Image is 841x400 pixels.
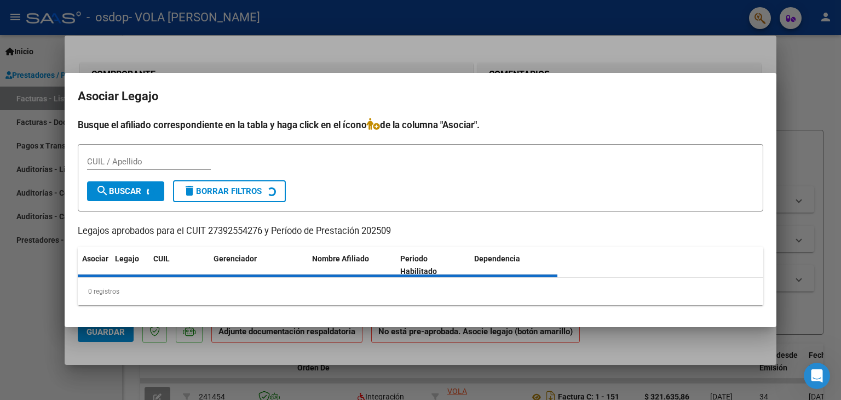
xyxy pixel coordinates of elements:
[173,180,286,202] button: Borrar Filtros
[87,181,164,201] button: Buscar
[78,247,111,283] datatable-header-cell: Asociar
[470,247,558,283] datatable-header-cell: Dependencia
[396,247,470,283] datatable-header-cell: Periodo Habilitado
[153,254,170,263] span: CUIL
[400,254,437,276] span: Periodo Habilitado
[111,247,149,283] datatable-header-cell: Legajo
[308,247,396,283] datatable-header-cell: Nombre Afiliado
[96,184,109,197] mat-icon: search
[149,247,209,283] datatable-header-cell: CUIL
[183,184,196,197] mat-icon: delete
[96,186,141,196] span: Buscar
[82,254,108,263] span: Asociar
[183,186,262,196] span: Borrar Filtros
[78,278,763,305] div: 0 registros
[312,254,369,263] span: Nombre Afiliado
[474,254,520,263] span: Dependencia
[209,247,308,283] datatable-header-cell: Gerenciador
[78,225,763,238] p: Legajos aprobados para el CUIT 27392554276 y Período de Prestación 202509
[78,86,763,107] h2: Asociar Legajo
[78,118,763,132] h4: Busque el afiliado correspondiente en la tabla y haga click en el ícono de la columna "Asociar".
[214,254,257,263] span: Gerenciador
[115,254,139,263] span: Legajo
[804,363,830,389] iframe: Intercom live chat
